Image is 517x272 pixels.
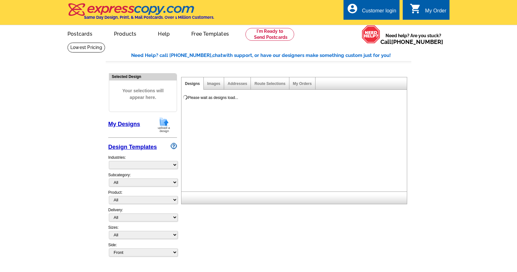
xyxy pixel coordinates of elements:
a: account_circle Customer login [347,7,396,15]
a: Route Selections [254,81,285,86]
a: Designs [185,81,200,86]
div: Delivery: [108,207,177,225]
span: Your selections will appear here. [114,81,172,107]
img: design-wizard-help-icon.png [171,143,177,149]
a: Products [104,26,147,41]
span: chat [212,52,223,58]
span: Need help? Are you stuck? [380,32,446,45]
a: Free Templates [181,26,239,41]
a: Help [148,26,180,41]
div: Side: [108,242,177,257]
div: Customer login [362,8,396,17]
a: shopping_cart My Order [410,7,446,15]
a: Design Templates [108,144,157,150]
i: account_circle [347,3,358,14]
a: [PHONE_NUMBER] [391,38,443,45]
img: upload-design [156,117,172,133]
div: Industries: [108,151,177,172]
div: Sizes: [108,225,177,242]
a: Images [207,81,220,86]
div: Need Help? call [PHONE_NUMBER], with support, or have our designers make something custom just fo... [131,52,411,59]
a: Same Day Design, Print, & Mail Postcards. Over 1 Million Customers. [67,8,214,20]
a: Addresses [228,81,247,86]
div: Please wait as designs load... [188,95,238,101]
div: Product: [108,190,177,207]
a: My Designs [108,121,140,127]
span: Call [380,38,443,45]
a: My Orders [293,81,312,86]
div: My Order [425,8,446,17]
div: Subcategory: [108,172,177,190]
a: Postcards [57,26,103,41]
h4: Same Day Design, Print, & Mail Postcards. Over 1 Million Customers. [84,15,214,20]
i: shopping_cart [410,3,421,14]
img: loading... [183,95,188,100]
div: Selected Design [109,73,177,80]
img: help [362,25,380,44]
